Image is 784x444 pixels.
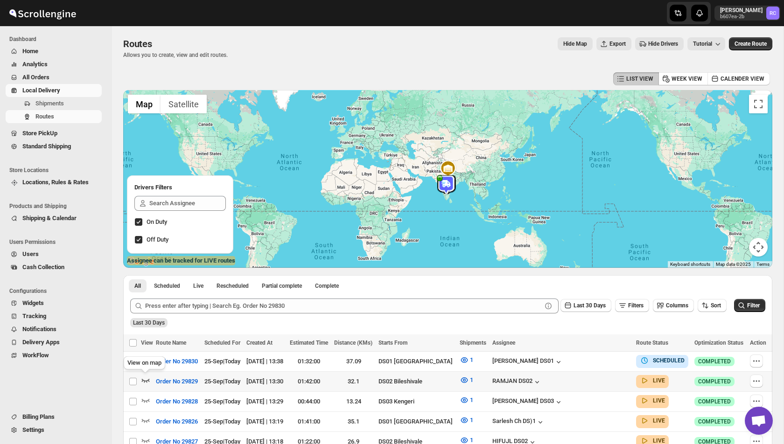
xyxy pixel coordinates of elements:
button: [PERSON_NAME] DS03 [492,397,563,407]
button: All Orders [6,71,102,84]
button: Notifications [6,323,102,336]
span: COMPLETED [698,358,731,365]
button: 1 [454,373,479,388]
button: 1 [454,393,479,408]
span: Shipments [35,100,64,107]
button: Settings [6,423,102,437]
span: Configurations [9,287,105,295]
button: Order No 29829 [150,374,203,389]
div: 13.24 [334,397,373,406]
h2: Drivers Filters [134,183,226,192]
button: Order No 29826 [150,414,203,429]
button: [PERSON_NAME] DS01 [492,357,563,367]
span: Dashboard [9,35,105,43]
span: All Orders [22,74,49,81]
p: b607ea-2b [720,14,763,20]
button: Last 30 Days [560,299,611,312]
span: Route Name [156,340,186,346]
button: Export [596,37,631,50]
img: ScrollEngine [7,1,77,25]
span: Last 30 Days [133,319,165,326]
span: LIST VIEW [626,75,653,83]
span: COMPLETED [698,418,731,425]
button: Show street map [128,95,161,113]
b: LIVE [653,437,665,444]
div: 01:41:00 [290,417,329,426]
span: Cash Collection [22,264,64,271]
input: Press enter after typing | Search Eg. Order No 29830 [145,298,542,313]
div: 37.09 [334,357,373,366]
div: DS02 Bileshivale [378,377,454,386]
b: LIVE [653,377,665,384]
span: Distance (KMs) [334,340,372,346]
text: RC [770,10,776,16]
button: Tracking [6,310,102,323]
button: All routes [129,279,147,292]
button: Delivery Apps [6,336,102,349]
button: RAMJAN DS02 [492,377,542,387]
span: Users [22,250,39,257]
span: Widgets [22,299,44,306]
span: Live [193,282,203,290]
span: Rahul Chopra [766,7,779,20]
span: 25-Sep | Today [204,358,240,365]
span: Products and Shipping [9,202,105,210]
button: Create Route [729,37,772,50]
button: Billing Plans [6,410,102,423]
span: Analytics [22,61,48,68]
div: DS01 [GEOGRAPHIC_DATA] [378,417,454,426]
button: Tutorial [687,37,725,50]
button: Toggle fullscreen view [749,95,768,113]
span: Tutorial [693,41,712,47]
span: Local Delivery [22,87,60,94]
span: 25-Sep | Today [204,418,240,425]
span: Delivery Apps [22,339,60,346]
div: 00:44:00 [290,397,329,406]
span: Starts From [378,340,407,346]
div: 35.1 [334,417,373,426]
button: 1 [454,353,479,368]
span: CALENDER VIEW [721,75,764,83]
div: DS03 Kengeri [378,397,454,406]
button: Shipments [6,97,102,110]
span: Rescheduled [217,282,249,290]
span: Hide Drivers [648,40,678,48]
button: 1 [454,413,479,428]
span: Users Permissions [9,238,105,246]
span: Shipments [460,340,486,346]
button: Routes [6,110,102,123]
span: Export [609,40,626,48]
p: [PERSON_NAME] [720,7,763,14]
span: Action [750,340,766,346]
img: Google [126,256,156,268]
span: Last 30 Days [574,302,606,309]
span: Hide Map [563,40,587,48]
a: Open this area in Google Maps (opens a new window) [126,256,156,268]
button: Widgets [6,297,102,310]
span: 1 [470,376,473,383]
label: Assignee can be tracked for LIVE routes [127,256,235,265]
p: Allows you to create, view and edit routes. [123,51,228,59]
span: Complete [315,282,339,290]
span: WorkFlow [22,352,49,359]
button: Map camera controls [749,238,768,257]
div: [DATE] | 13:38 [246,357,284,366]
button: Keyboard shortcuts [670,261,710,268]
span: All [134,282,141,290]
div: Open chat [745,407,773,435]
span: 25-Sep | Today [204,378,240,385]
button: Locations, Rules & Rates [6,176,102,189]
div: 01:32:00 [290,357,329,366]
span: Shipping & Calendar [22,215,77,222]
span: Estimated Time [290,340,328,346]
button: Order No 29828 [150,394,203,409]
b: SCHEDULED [653,357,685,364]
span: Created At [246,340,273,346]
span: 1 [470,437,473,444]
span: 1 [470,356,473,363]
b: LIVE [653,397,665,404]
button: Sarlesh Ch DS)1 [492,417,545,427]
